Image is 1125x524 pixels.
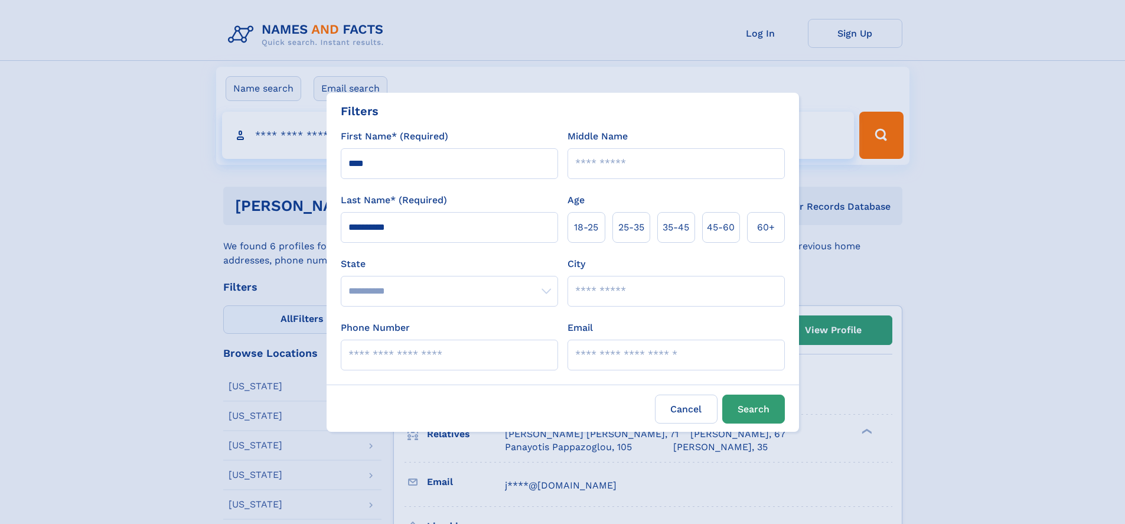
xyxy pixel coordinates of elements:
label: Email [568,321,593,335]
label: Phone Number [341,321,410,335]
span: 18‑25 [574,220,598,235]
div: Filters [341,102,379,120]
span: 25‑35 [618,220,644,235]
label: Age [568,193,585,207]
label: Last Name* (Required) [341,193,447,207]
label: Cancel [655,395,718,424]
span: 35‑45 [663,220,689,235]
label: Middle Name [568,129,628,144]
span: 60+ [757,220,775,235]
span: 45‑60 [707,220,735,235]
button: Search [722,395,785,424]
label: First Name* (Required) [341,129,448,144]
label: State [341,257,558,271]
label: City [568,257,585,271]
